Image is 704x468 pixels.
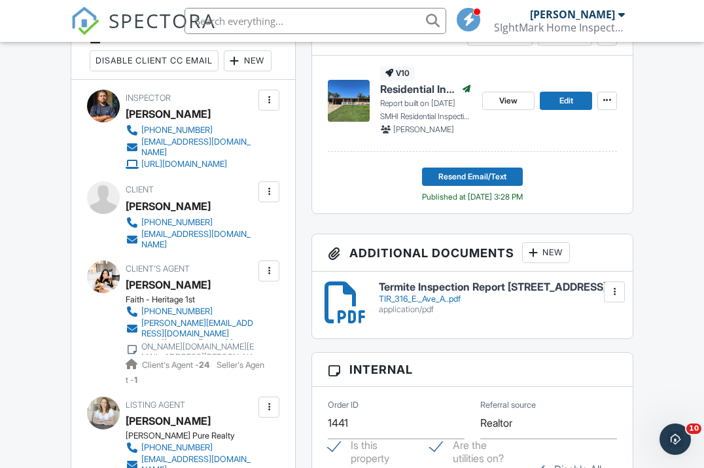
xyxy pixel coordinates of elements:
[90,50,219,71] div: Disable Client CC Email
[379,294,617,304] div: TIR_316_E._Ave_A..pdf
[126,400,185,410] span: Listing Agent
[126,216,256,229] a: [PHONE_NUMBER]
[126,275,211,295] a: [PERSON_NAME]
[480,399,536,411] label: Referral source
[141,306,213,317] div: [PHONE_NUMBER]
[126,295,266,305] div: Faith - Heritage 1st
[141,125,213,135] div: [PHONE_NUMBER]
[224,50,272,71] div: New
[142,360,211,370] span: Client's Agent -
[134,375,137,385] strong: 1
[126,431,266,441] div: [PERSON_NAME] Pure Realty
[328,439,414,456] label: Is this property occupied?
[494,21,625,34] div: SIghtMark Home Inspections
[109,7,216,34] span: SPECTORA
[126,124,256,137] a: [PHONE_NUMBER]
[312,353,633,387] h3: Internal
[141,217,213,228] div: [PHONE_NUMBER]
[379,281,617,293] h6: Termite Inspection Report [STREET_ADDRESS]
[126,441,256,454] a: [PHONE_NUMBER]
[71,20,296,80] h3: People
[312,234,633,272] h3: Additional Documents
[430,439,516,456] label: Are the utilities on?
[126,104,211,124] div: [PERSON_NAME]
[126,93,171,103] span: Inspector
[126,318,256,339] a: [PERSON_NAME][EMAIL_ADDRESS][DOMAIN_NAME]
[126,264,190,274] span: Client's Agent
[141,159,227,170] div: [URL][DOMAIN_NAME]
[185,8,446,34] input: Search everything...
[126,411,211,431] a: [PERSON_NAME]
[126,185,154,194] span: Client
[71,7,99,35] img: The Best Home Inspection Software - Spectora
[530,8,615,21] div: [PERSON_NAME]
[686,423,701,434] span: 10
[199,360,209,370] strong: 24
[126,305,256,318] a: [PHONE_NUMBER]
[379,281,617,315] a: Termite Inspection Report [STREET_ADDRESS] TIR_316_E._Ave_A..pdf application/pdf
[126,360,264,384] span: Seller's Agent -
[522,242,570,263] div: New
[141,318,256,339] div: [PERSON_NAME][EMAIL_ADDRESS][DOMAIN_NAME]
[141,229,256,250] div: [EMAIL_ADDRESS][DOMAIN_NAME]
[379,304,617,315] div: application/pdf
[328,399,359,411] label: Order ID
[141,321,256,373] div: [PERSON_NAME][EMAIL_ADDRESS][DOMAIN_NAME] [PERSON_NAME][DOMAIN_NAME][EMAIL_ADDRESS][PERSON_NAME][...
[660,423,691,455] iframe: Intercom live chat
[126,137,256,158] a: [EMAIL_ADDRESS][DOMAIN_NAME]
[126,229,256,250] a: [EMAIL_ADDRESS][DOMAIN_NAME]
[141,137,256,158] div: [EMAIL_ADDRESS][DOMAIN_NAME]
[141,442,213,453] div: [PHONE_NUMBER]
[71,18,216,45] a: SPECTORA
[126,158,256,171] a: [URL][DOMAIN_NAME]
[126,196,211,216] div: [PERSON_NAME]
